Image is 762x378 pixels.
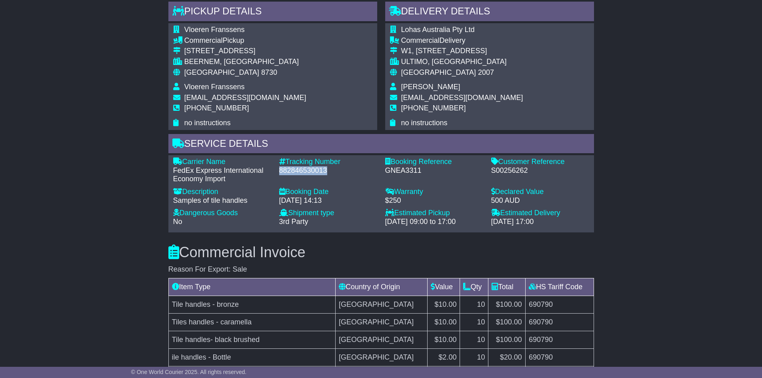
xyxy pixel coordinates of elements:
div: Carrier Name [173,158,271,166]
div: GNEA3311 [385,166,483,175]
span: 8730 [261,68,277,76]
span: Vloeren Franssens [184,26,245,34]
span: no instructions [184,119,231,127]
td: $10.00 [428,296,460,313]
span: [GEOGRAPHIC_DATA] [401,68,476,76]
span: © One World Courier 2025. All rights reserved. [131,369,247,375]
h3: Commercial Invoice [168,244,594,260]
td: $100.00 [488,331,525,348]
td: $100.00 [488,313,525,331]
div: Reason For Export: Sale [168,265,594,274]
td: Value [428,278,460,296]
div: Description [173,188,271,196]
div: Pickup [184,36,306,45]
span: no instructions [401,119,448,127]
td: [GEOGRAPHIC_DATA] [335,348,427,366]
div: Samples of tile handles [173,196,271,205]
td: Qty [460,278,488,296]
td: 10 [460,313,488,331]
div: FedEx Express International Economy Import [173,166,271,184]
div: [DATE] 14:13 [279,196,377,205]
td: Total [488,278,525,296]
div: [DATE] 17:00 [491,218,589,226]
div: Estimated Pickup [385,209,483,218]
td: $100.00 [488,296,525,313]
div: Booking Reference [385,158,483,166]
td: $2.00 [428,348,460,366]
div: Booking Date [279,188,377,196]
td: $10.00 [428,331,460,348]
td: [GEOGRAPHIC_DATA] [335,296,427,313]
div: $250 [385,196,483,205]
td: ile handles - Bottle [168,348,335,366]
div: 882846530013 [279,166,377,175]
div: Declared Value [491,188,589,196]
span: Commercial [184,36,223,44]
div: BEERNEM, [GEOGRAPHIC_DATA] [184,58,306,66]
td: Item Type [168,278,335,296]
div: Warranty [385,188,483,196]
td: Tile handles- black brushed [168,331,335,348]
div: S00256262 [491,166,589,175]
span: [PERSON_NAME] [401,83,460,91]
div: Pickup Details [168,2,377,23]
div: ULTIMO, [GEOGRAPHIC_DATA] [401,58,523,66]
td: Country of Origin [335,278,427,296]
div: Delivery [401,36,523,45]
span: [GEOGRAPHIC_DATA] [184,68,259,76]
td: 10 [460,296,488,313]
div: Shipment type [279,209,377,218]
div: Service Details [168,134,594,156]
div: 500 AUD [491,196,589,205]
td: Tile handles - bronze [168,296,335,313]
div: Customer Reference [491,158,589,166]
span: [EMAIL_ADDRESS][DOMAIN_NAME] [401,94,523,102]
td: 690790 [525,348,594,366]
td: [GEOGRAPHIC_DATA] [335,331,427,348]
span: No [173,218,182,226]
td: 690790 [525,331,594,348]
td: $10.00 [428,313,460,331]
div: [DATE] 09:00 to 17:00 [385,218,483,226]
span: Vloeren Franssens [184,83,245,91]
div: W1, [STREET_ADDRESS] [401,47,523,56]
td: 690790 [525,296,594,313]
div: Delivery Details [385,2,594,23]
span: Lohas Australia Pty Ltd [401,26,475,34]
td: $20.00 [488,348,525,366]
td: Tiles handles - caramella [168,313,335,331]
div: Dangerous Goods [173,209,271,218]
td: 690790 [525,313,594,331]
td: 10 [460,331,488,348]
td: HS Tariff Code [525,278,594,296]
span: Commercial [401,36,440,44]
span: [PHONE_NUMBER] [401,104,466,112]
span: 3rd Party [279,218,308,226]
div: [STREET_ADDRESS] [184,47,306,56]
div: Estimated Delivery [491,209,589,218]
span: [EMAIL_ADDRESS][DOMAIN_NAME] [184,94,306,102]
span: 2007 [478,68,494,76]
td: [GEOGRAPHIC_DATA] [335,313,427,331]
span: [PHONE_NUMBER] [184,104,249,112]
td: 10 [460,348,488,366]
div: Tracking Number [279,158,377,166]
